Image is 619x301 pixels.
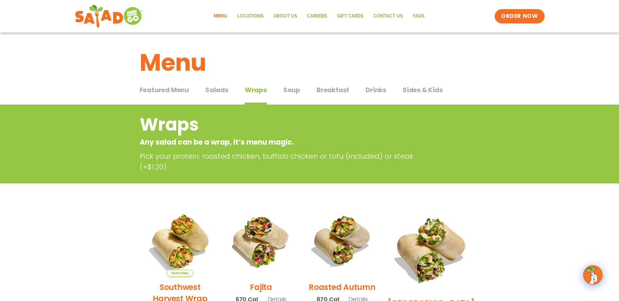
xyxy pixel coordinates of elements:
a: About Us [269,9,302,24]
span: Sides & Kids [403,85,443,95]
p: Any salad can be a wrap, it’s menu magic. [140,137,427,148]
a: ORDER NOW [495,9,544,23]
img: Product photo for BBQ Ranch Wrap [388,206,475,293]
p: Pick your protein: roasted chicken, buffalo chicken or tofu (included) or steak (+$1.20) [140,151,430,172]
a: GIFT CARDS [332,9,368,24]
span: Seasonal [167,270,193,277]
a: Menu [209,9,232,24]
img: Product photo for Fajita Wrap [225,206,297,277]
h2: Fajita [250,281,272,293]
span: Salads [205,85,228,95]
img: wpChatIcon [584,266,602,284]
span: Breakfast [317,85,349,95]
span: Wraps [245,85,267,95]
h2: Wraps [140,111,427,138]
img: Product photo for Southwest Harvest Wrap [145,206,216,277]
div: Tabbed content [140,83,480,105]
a: Locations [232,9,269,24]
span: Soup [283,85,300,95]
a: Careers [302,9,332,24]
a: Contact Us [368,9,408,24]
h1: Menu [140,45,480,80]
span: ORDER NOW [501,12,538,20]
nav: Menu [209,9,429,24]
span: Drinks [365,85,386,95]
a: FAQs [408,9,429,24]
img: Product photo for Roasted Autumn Wrap [306,206,378,277]
h2: Roasted Autumn [309,281,376,293]
span: Featured Menu [140,85,189,95]
img: new-SAG-logo-768×292 [75,3,144,29]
